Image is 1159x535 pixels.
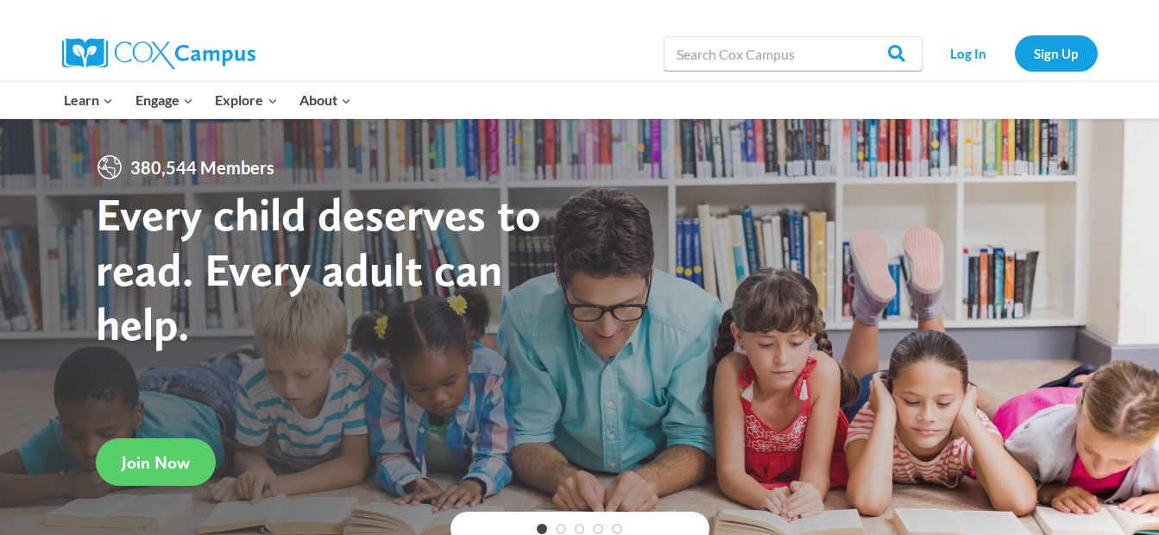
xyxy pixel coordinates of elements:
[96,438,216,486] a: Join Now
[135,89,193,111] span: Engage
[612,524,622,534] a: 5
[575,524,585,534] a: 3
[96,186,541,351] strong: Every child deserves to read. Every adult can help.
[1015,35,1098,71] a: Sign Up
[122,452,190,473] span: Join Now
[931,35,1006,71] a: Log In
[664,36,923,71] input: Search Cox Campus
[593,524,603,534] a: 4
[537,524,547,534] a: 1
[931,35,1098,71] nav: Secondary Navigation
[299,89,351,111] span: About
[62,38,255,69] img: Cox Campus
[556,524,566,534] a: 2
[123,154,281,181] span: 380,544 Members
[54,82,362,118] nav: Primary Navigation
[215,89,277,111] span: Explore
[64,89,113,111] span: Learn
